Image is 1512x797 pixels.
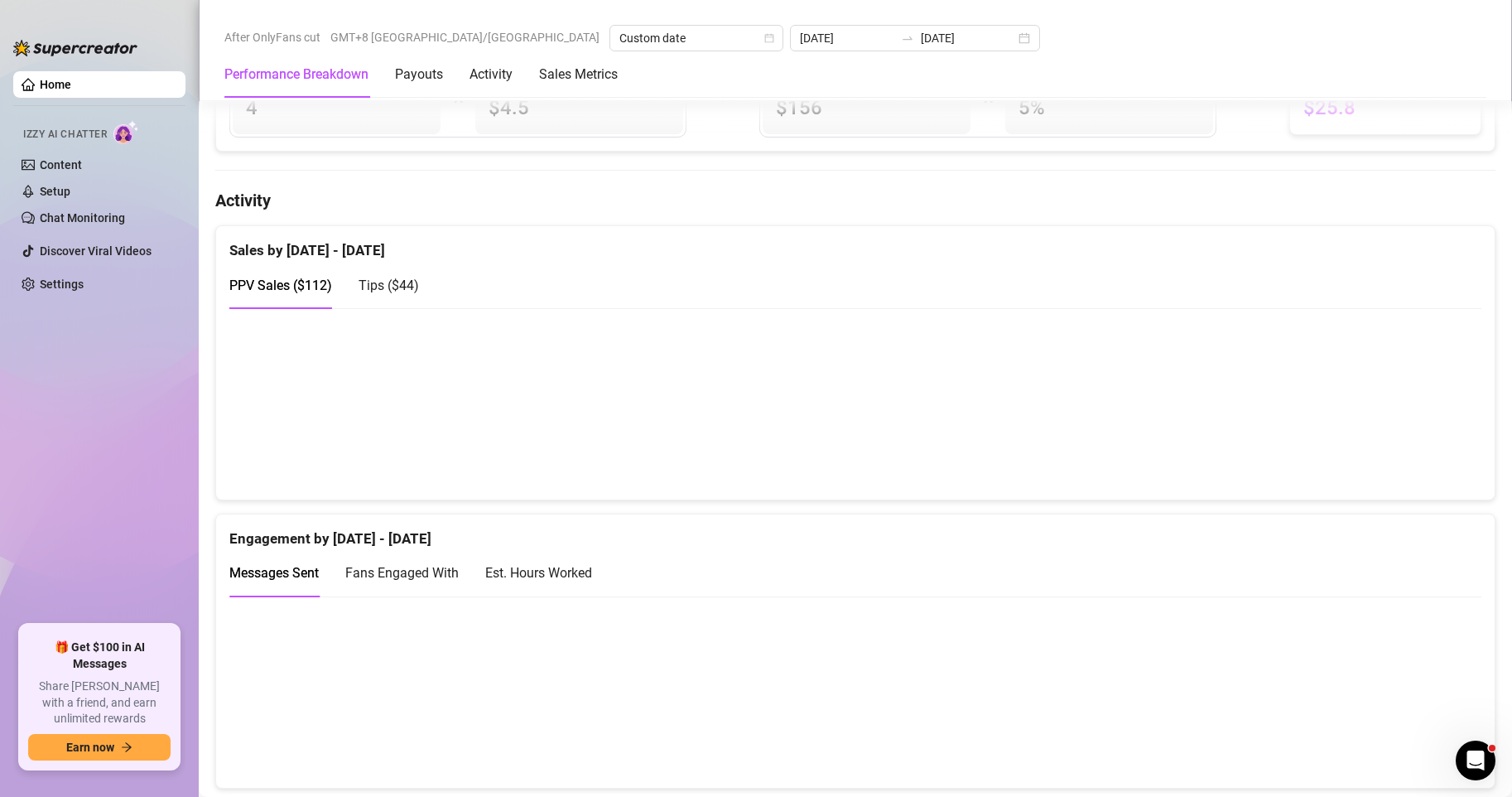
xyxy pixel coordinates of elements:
span: Messages Sent [229,565,319,581]
div: Engagement by [DATE] - [DATE] [229,514,1481,550]
a: Content [40,158,82,171]
span: GMT+8 [GEOGRAPHIC_DATA]/[GEOGRAPHIC_DATA] [330,25,600,50]
span: to [901,31,914,45]
span: calendar [764,33,774,43]
input: Start date [800,29,894,47]
a: Discover Viral Videos [40,244,152,258]
span: 4 [246,94,427,121]
span: Izzy AI Chatter [23,127,107,142]
span: 🎁 Get $100 in AI Messages [28,640,171,672]
a: Chat Monitoring [40,211,125,225]
span: $156 [776,94,957,121]
div: Payouts [395,65,443,85]
div: Activity [469,65,513,85]
a: Setup [40,185,70,198]
div: Performance Breakdown [224,65,368,85]
span: Custom date [619,26,773,51]
div: Sales Metrics [539,65,618,85]
img: logo-BBDzfeDw.svg [13,40,137,56]
button: Earn nowarrow-right [28,734,171,761]
span: Share [PERSON_NAME] with a friend, and earn unlimited rewards [28,679,171,727]
span: arrow-right [121,741,132,753]
div: Est. Hours Worked [485,563,592,583]
span: $4.5 [489,94,670,121]
span: $25.8 [1303,94,1467,121]
a: Home [40,78,71,91]
span: swap-right [901,31,914,45]
img: AI Chatter [113,120,139,144]
div: Sales by [DATE] - [DATE] [229,226,1481,262]
iframe: Intercom live chat [1456,741,1495,780]
span: Tips ( $44 ) [359,278,419,293]
h4: Activity [215,189,1495,212]
input: End date [921,29,1015,47]
span: Fans Engaged With [345,565,459,581]
span: After OnlyFans cut [224,25,320,50]
a: Settings [40,278,84,291]
span: PPV Sales ( $112 ) [229,278,332,293]
span: Earn now [66,741,114,754]
span: 5 % [1018,94,1200,121]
